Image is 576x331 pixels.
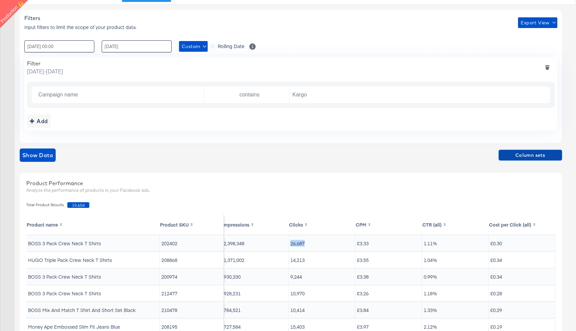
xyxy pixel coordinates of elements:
th: Toggle SortBy [489,215,555,235]
button: Column sets [499,150,562,160]
td: 200974 [160,269,224,285]
th: Toggle SortBy [26,215,160,235]
td: 2,398,348 [222,235,289,251]
td: 1.04% [422,252,489,268]
td: 1.11% [422,235,489,251]
td: 210478 [160,302,224,318]
td: 1,371,002 [222,252,289,268]
td: 930,330 [222,269,289,285]
td: £0.29 [489,302,555,318]
span: [DATE] - [DATE] [27,67,63,75]
td: 928,231 [222,285,289,301]
span: Input filters to limit the scope of your product data. [24,24,137,30]
td: £3.38 [355,269,422,285]
td: 9,244 [289,269,355,285]
td: £3.84 [355,302,422,318]
button: Open [194,90,199,95]
td: 0.99% [422,269,489,285]
td: BOSS 3 Pack Crew Neck T Shirts [26,269,160,285]
button: Open [279,90,284,95]
span: Total Product Results [26,202,67,208]
td: £3.33 [355,235,422,251]
td: 14,213 [289,252,355,268]
td: 10,970 [289,285,355,301]
th: Toggle SortBy [355,215,422,235]
button: deletefilters [540,60,554,75]
td: 26,687 [289,235,355,251]
td: 212477 [160,285,224,301]
span: Column sets [501,151,559,159]
td: HUGO Triple Pack Crew Neck T Shirts [26,252,160,268]
span: Rolling Date [218,43,244,49]
span: Show Data [22,150,53,160]
td: 1.18% [422,285,489,301]
span: Export View [521,19,554,27]
td: 208868 [160,252,224,268]
button: Custom [179,41,208,52]
td: 784,521 [222,302,289,318]
td: 1.33% [422,302,489,318]
td: £0.34 [489,269,555,285]
td: 10,414 [289,302,355,318]
th: Toggle SortBy [422,215,489,235]
td: £0.34 [489,252,555,268]
td: £0.30 [489,235,555,251]
td: BOSS 3 Pack Crew Neck T Shirts [26,235,160,251]
th: Toggle SortBy [160,215,224,235]
div: Add [30,116,48,126]
span: 19,654 [67,202,89,208]
span: Custom [182,42,205,51]
button: showdata [20,148,56,162]
th: Toggle SortBy [222,215,289,235]
td: £0.28 [489,285,555,301]
th: Toggle SortBy [289,215,355,235]
td: 202402 [160,235,224,251]
td: BOSS 3 Pack Crew Neck T Shirts [26,285,160,301]
button: addbutton [27,114,51,128]
div: Product Performance [26,180,555,187]
span: Filters [24,15,40,21]
div: Analyze the performance of products in your Facebook ads. [26,187,555,194]
button: Export View [518,17,557,28]
td: £3.55 [355,252,422,268]
td: BOSS Mix And Match T Shirt And Short Set Black [26,302,160,318]
div: Filter [27,60,63,67]
td: £3.26 [355,285,422,301]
